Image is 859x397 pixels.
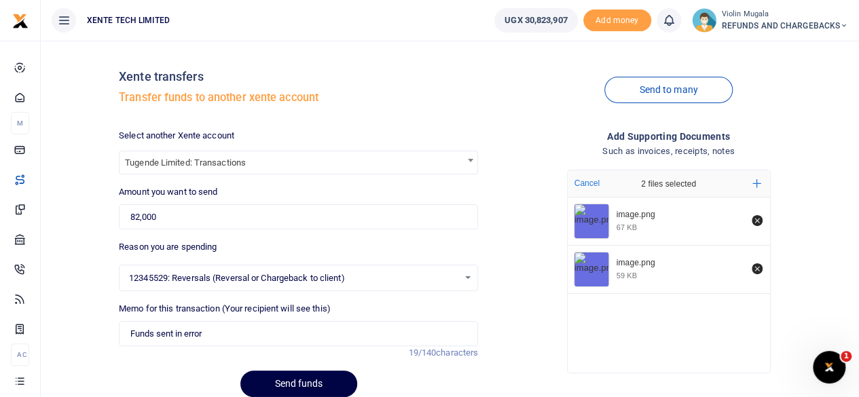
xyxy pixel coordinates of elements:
a: logo-small logo-large logo-large [12,15,29,25]
label: Reason you are spending [119,240,217,254]
span: XENTE TECH LIMITED [81,14,175,26]
a: Add money [583,14,651,24]
span: REFUNDS AND CHARGEBACKS [722,20,848,32]
button: Cancel [570,174,604,192]
div: image.png [617,258,744,269]
img: profile-user [692,8,716,33]
label: Memo for this transaction (Your recipient will see this) [119,302,331,316]
button: Remove file [750,261,765,276]
img: image.png [574,204,608,238]
span: Add money [583,10,651,32]
label: Amount you want to send [119,185,217,199]
span: characters [436,347,478,358]
img: image.png [574,252,608,286]
iframe: Intercom live chat [813,351,845,383]
div: File Uploader [567,170,771,373]
span: 19/140 [408,347,436,358]
input: Enter extra information [119,321,478,347]
li: Toup your wallet [583,10,651,32]
span: 1 [841,351,852,362]
small: Violin Mugala [722,9,848,20]
h5: Transfer funds to another xente account [119,91,478,105]
label: Select another Xente account [119,129,234,143]
a: profile-user Violin Mugala REFUNDS AND CHARGEBACKS [692,8,848,33]
div: image.png [617,210,744,221]
button: Add more files [747,174,767,193]
a: Send to many [604,77,732,103]
div: 67 KB [617,223,637,232]
input: UGX [119,204,478,230]
button: Send funds [240,371,357,397]
span: Tugende Limited: Transactions [120,151,477,172]
span: UGX 30,823,907 [505,14,567,27]
div: 2 files selected [611,170,727,197]
li: M [11,112,29,134]
button: Remove file [750,213,765,228]
img: logo-small [12,13,29,29]
div: 59 KB [617,271,637,280]
span: Tugende Limited: Transactions [119,151,478,174]
li: Ac [11,343,29,366]
span: 12345529: Reversals (Reversal or Chargeback to client) [129,271,458,285]
li: Wallet ballance [489,8,583,33]
h4: Add supporting Documents [489,129,848,144]
a: UGX 30,823,907 [494,8,577,33]
h4: Such as invoices, receipts, notes [489,144,848,159]
h4: Xente transfers [119,69,478,84]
